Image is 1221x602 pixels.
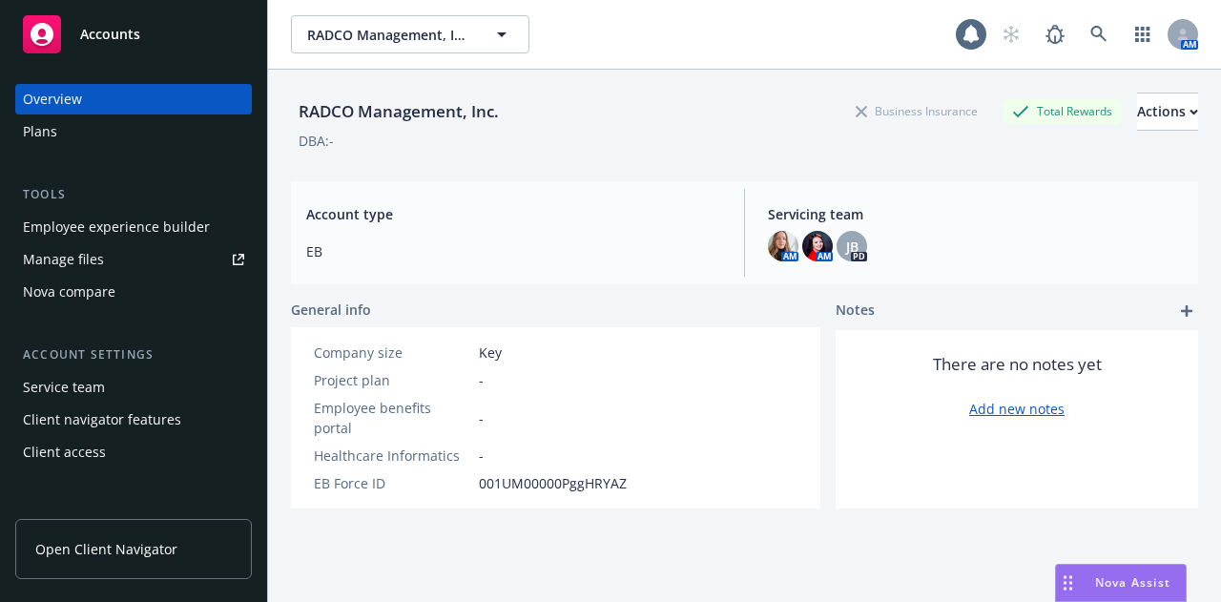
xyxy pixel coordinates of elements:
[1124,15,1162,53] a: Switch app
[35,539,177,559] span: Open Client Navigator
[846,99,987,123] div: Business Insurance
[1056,565,1080,601] div: Drag to move
[15,277,252,307] a: Nova compare
[15,212,252,242] a: Employee experience builder
[23,437,106,467] div: Client access
[23,372,105,403] div: Service team
[23,116,57,147] div: Plans
[15,372,252,403] a: Service team
[291,15,529,53] button: RADCO Management, Inc.
[291,99,507,124] div: RADCO Management, Inc.
[80,27,140,42] span: Accounts
[479,446,484,466] span: -
[15,84,252,114] a: Overview
[1080,15,1118,53] a: Search
[23,405,181,435] div: Client navigator features
[846,237,859,257] span: JB
[306,241,721,261] span: EB
[15,405,252,435] a: Client navigator features
[479,370,484,390] span: -
[802,231,833,261] img: photo
[23,244,104,275] div: Manage files
[1137,93,1198,131] button: Actions
[1055,564,1187,602] button: Nova Assist
[479,408,484,428] span: -
[23,277,115,307] div: Nova compare
[291,300,371,320] span: General info
[1095,574,1170,591] span: Nova Assist
[314,446,471,466] div: Healthcare Informatics
[23,212,210,242] div: Employee experience builder
[933,353,1102,376] span: There are no notes yet
[479,343,502,363] span: Key
[1137,93,1198,130] div: Actions
[306,204,721,224] span: Account type
[15,437,252,467] a: Client access
[15,345,252,364] div: Account settings
[969,399,1065,419] a: Add new notes
[15,185,252,204] div: Tools
[314,473,471,493] div: EB Force ID
[23,84,82,114] div: Overview
[314,343,471,363] div: Company size
[768,231,798,261] img: photo
[1036,15,1074,53] a: Report a Bug
[307,25,472,45] span: RADCO Management, Inc.
[768,204,1183,224] span: Servicing team
[314,398,471,438] div: Employee benefits portal
[15,244,252,275] a: Manage files
[15,8,252,61] a: Accounts
[1175,300,1198,322] a: add
[15,116,252,147] a: Plans
[1003,99,1122,123] div: Total Rewards
[992,15,1030,53] a: Start snowing
[836,300,875,322] span: Notes
[314,370,471,390] div: Project plan
[479,473,627,493] span: 001UM00000PggHRYAZ
[299,131,334,151] div: DBA: -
